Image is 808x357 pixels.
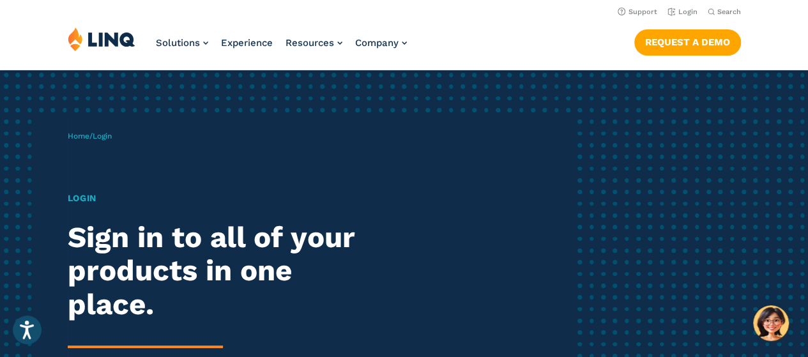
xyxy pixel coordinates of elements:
[156,37,200,49] span: Solutions
[68,132,89,141] a: Home
[634,27,741,55] nav: Button Navigation
[68,27,135,51] img: LINQ | K‑12 Software
[708,7,741,17] button: Open Search Bar
[355,37,399,49] span: Company
[634,29,741,55] a: Request a Demo
[753,305,789,341] button: Hello, have a question? Let’s chat.
[93,132,112,141] span: Login
[618,8,657,16] a: Support
[286,37,334,49] span: Resources
[717,8,741,16] span: Search
[68,221,379,322] h2: Sign in to all of your products in one place.
[68,192,379,205] h1: Login
[355,37,407,49] a: Company
[68,132,112,141] span: /
[286,37,342,49] a: Resources
[156,27,407,69] nav: Primary Navigation
[667,8,697,16] a: Login
[221,37,273,49] a: Experience
[156,37,208,49] a: Solutions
